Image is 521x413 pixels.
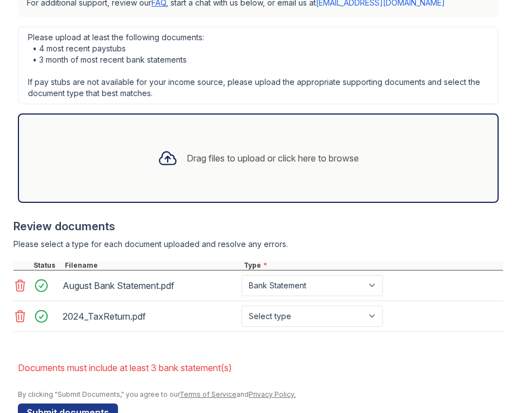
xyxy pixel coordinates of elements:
[18,390,503,399] div: By clicking "Submit Documents," you agree to our and
[31,261,63,270] div: Status
[18,26,499,105] div: Please upload at least the following documents: • 4 most recent paystubs • 3 month of most recent...
[63,277,237,295] div: August Bank Statement.pdf
[63,261,241,270] div: Filename
[241,261,503,270] div: Type
[249,390,296,398] a: Privacy Policy.
[13,239,503,250] div: Please select a type for each document uploaded and resolve any errors.
[63,307,237,325] div: 2024_TaxReturn.pdf
[18,357,503,379] li: Documents must include at least 3 bank statement(s)
[13,219,503,234] div: Review documents
[179,390,236,398] a: Terms of Service
[187,151,359,165] div: Drag files to upload or click here to browse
